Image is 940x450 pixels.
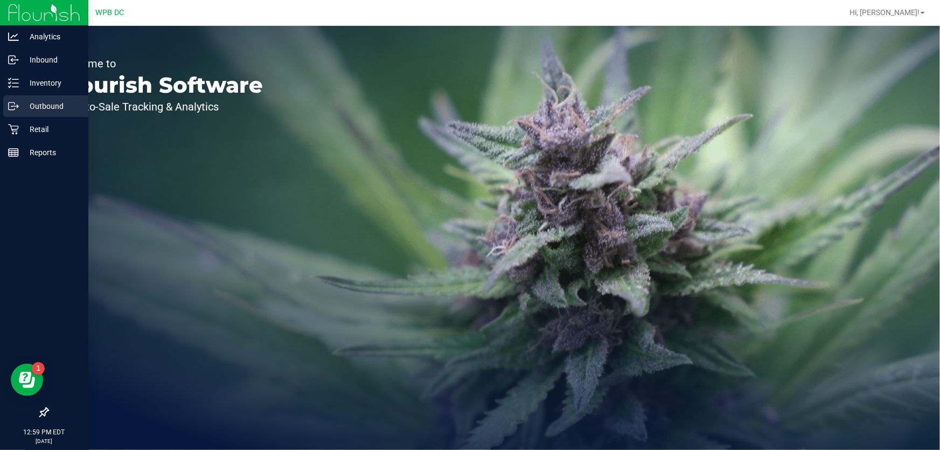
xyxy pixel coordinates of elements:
[8,124,19,135] inline-svg: Retail
[58,74,263,96] p: Flourish Software
[11,364,43,396] iframe: Resource center
[19,53,83,66] p: Inbound
[5,437,83,445] p: [DATE]
[58,58,263,69] p: Welcome to
[8,78,19,88] inline-svg: Inventory
[850,8,920,17] span: Hi, [PERSON_NAME]!
[32,362,45,375] iframe: Resource center unread badge
[8,54,19,65] inline-svg: Inbound
[96,8,124,17] span: WPB DC
[19,100,83,113] p: Outbound
[8,31,19,42] inline-svg: Analytics
[5,427,83,437] p: 12:59 PM EDT
[58,101,263,112] p: Seed-to-Sale Tracking & Analytics
[8,101,19,112] inline-svg: Outbound
[8,147,19,158] inline-svg: Reports
[19,146,83,159] p: Reports
[19,30,83,43] p: Analytics
[19,77,83,89] p: Inventory
[19,123,83,136] p: Retail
